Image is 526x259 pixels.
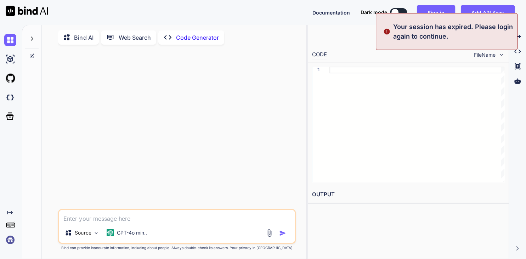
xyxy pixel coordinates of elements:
img: Bind AI [6,6,48,16]
img: githubLight [4,72,16,84]
img: alert [383,22,390,41]
h2: OUTPUT [308,186,509,203]
button: Documentation [312,9,350,16]
img: Pick Models [93,230,99,236]
p: Web Search [118,33,151,42]
img: GPT-4o mini [107,229,114,236]
img: attachment [265,229,273,237]
p: Source [75,229,91,236]
button: Add API Keys [461,5,515,19]
span: FileName [474,51,496,58]
p: GPT-4o min.. [117,229,147,236]
p: Your session has expired. Please login again to continue. [393,22,513,41]
img: chat [4,34,16,46]
img: ai-studio [4,53,16,65]
p: Bind can provide inaccurate information, including about people. Always double-check its answers.... [58,245,295,250]
p: Code Generator [176,33,219,42]
span: Documentation [312,10,350,16]
div: CODE [312,51,327,59]
button: Sign in [417,5,455,19]
div: 1 [312,67,320,73]
img: chevron down [498,52,504,58]
p: Bind AI [74,33,93,42]
img: icon [279,230,286,237]
img: darkCloudIdeIcon [4,91,16,103]
img: signin [4,234,16,246]
span: Dark mode [361,9,387,16]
